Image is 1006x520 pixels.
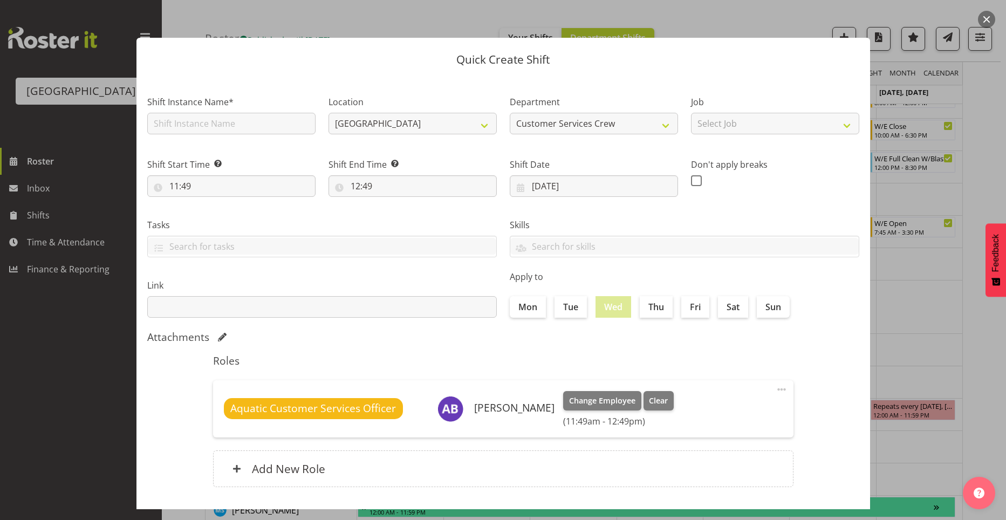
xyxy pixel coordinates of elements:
h5: Roles [213,354,793,367]
h5: Attachments [147,331,209,344]
button: Change Employee [563,391,641,410]
h6: (11:49am - 12:49pm) [563,416,674,427]
input: Click to select... [329,175,497,197]
span: Aquatic Customer Services Officer [230,401,396,416]
label: Tue [555,296,587,318]
label: Link [147,279,497,292]
label: Sat [718,296,748,318]
label: Location [329,95,497,108]
input: Click to select... [147,175,316,197]
label: Sun [757,296,790,318]
p: Quick Create Shift [147,54,859,65]
img: help-xxl-2.png [974,488,984,498]
label: Skills [510,218,859,231]
label: Shift Date [510,158,678,171]
input: Shift Instance Name [147,113,316,134]
label: Apply to [510,270,859,283]
h6: Add New Role [252,462,325,476]
label: Shift Instance Name* [147,95,316,108]
span: Feedback [991,234,1001,272]
label: Job [691,95,859,108]
label: Shift Start Time [147,158,316,171]
span: Change Employee [569,395,635,407]
button: Feedback - Show survey [986,223,1006,297]
button: Clear [644,391,674,410]
label: Department [510,95,678,108]
input: Search for tasks [148,238,496,255]
span: Clear [649,395,668,407]
img: amber-jade-brass10310.jpg [437,396,463,422]
label: Mon [510,296,546,318]
label: Thu [640,296,673,318]
label: Shift End Time [329,158,497,171]
label: Tasks [147,218,497,231]
input: Click to select... [510,175,678,197]
label: Fri [681,296,709,318]
label: Don't apply breaks [691,158,859,171]
h6: [PERSON_NAME] [474,402,555,414]
input: Search for skills [510,238,859,255]
label: Wed [596,296,631,318]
